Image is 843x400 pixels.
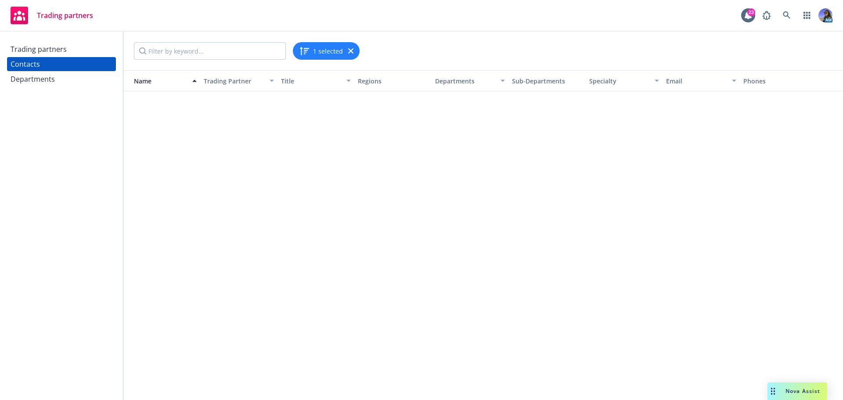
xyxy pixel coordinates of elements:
[134,42,286,60] input: Filter by keyword...
[747,8,755,16] div: 23
[785,387,820,395] span: Nova Assist
[11,72,55,86] div: Departments
[281,76,341,86] div: Title
[200,70,277,91] button: Trading Partner
[7,72,116,86] a: Departments
[508,70,585,91] button: Sub-Departments
[127,76,187,86] div: Name
[586,70,663,91] button: Specialty
[740,70,817,91] button: Phones
[7,3,97,28] a: Trading partners
[778,7,796,24] a: Search
[758,7,775,24] a: Report a Bug
[432,70,508,91] button: Departments
[358,76,428,86] div: Regions
[663,70,739,91] button: Email
[299,46,343,56] button: 1 selected
[589,76,649,86] div: Specialty
[666,76,726,86] div: Email
[767,382,827,400] button: Nova Assist
[11,42,67,56] div: Trading partners
[277,70,354,91] button: Title
[7,57,116,71] a: Contacts
[354,70,431,91] button: Regions
[37,12,93,19] span: Trading partners
[743,76,813,86] div: Phones
[435,76,495,86] div: Departments
[204,76,264,86] div: Trading Partner
[512,76,582,86] div: Sub-Departments
[11,57,40,71] div: Contacts
[798,7,816,24] a: Switch app
[818,8,832,22] img: photo
[7,42,116,56] a: Trading partners
[767,382,778,400] div: Drag to move
[123,70,200,91] button: Name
